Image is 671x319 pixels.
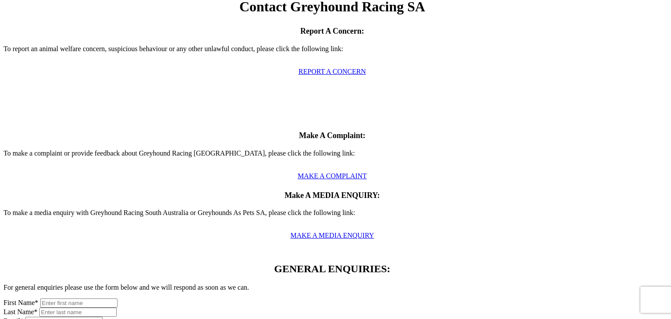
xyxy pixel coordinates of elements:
[284,191,380,200] span: Make A MEDIA ENQUIRY:
[3,299,38,306] label: First Name
[274,263,390,274] span: GENERAL ENQUIRIES:
[299,131,365,140] span: Make A Complaint:
[3,308,38,316] label: Last Name
[3,284,661,291] p: For general enquiries please use the form below and we will respond as soon as we can.
[3,209,661,225] p: To make a media enquiry with Greyhound Racing South Australia or Greyhounds As Pets SA, please cl...
[291,232,374,239] a: MAKE A MEDIA ENQUIRY
[39,308,117,317] input: Enter last name
[3,45,661,61] p: To report an animal welfare concern, suspicious behaviour or any other unlawful conduct, please c...
[297,172,367,180] a: MAKE A COMPLAINT
[40,298,118,308] input: Enter first name
[298,68,366,75] a: REPORT A CONCERN
[3,149,661,165] p: To make a complaint or provide feedback about Greyhound Racing [GEOGRAPHIC_DATA], please click th...
[301,27,364,35] span: Report A Concern:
